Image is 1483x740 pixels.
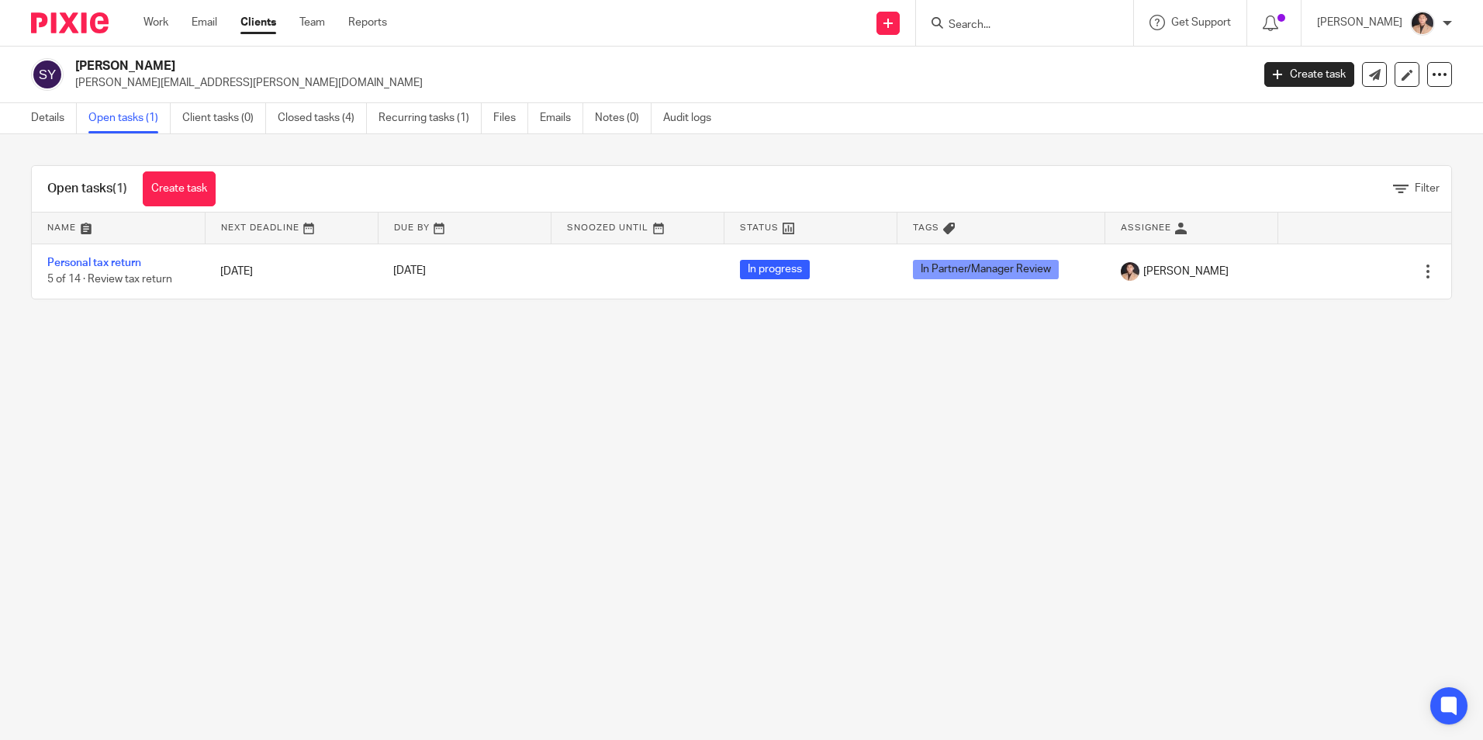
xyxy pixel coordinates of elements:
[192,15,217,30] a: Email
[182,103,266,133] a: Client tasks (0)
[913,260,1059,279] span: In Partner/Manager Review
[47,181,127,197] h1: Open tasks
[205,244,378,299] td: [DATE]
[47,274,172,285] span: 5 of 14 · Review tax return
[31,58,64,91] img: svg%3E
[143,171,216,206] a: Create task
[740,223,779,232] span: Status
[47,258,141,268] a: Personal tax return
[1317,15,1402,30] p: [PERSON_NAME]
[595,103,652,133] a: Notes (0)
[393,266,426,277] span: [DATE]
[31,12,109,33] img: Pixie
[1264,62,1354,87] a: Create task
[1143,264,1229,279] span: [PERSON_NAME]
[75,75,1241,91] p: [PERSON_NAME][EMAIL_ADDRESS][PERSON_NAME][DOMAIN_NAME]
[1121,262,1139,281] img: Nikhil%20(2).jpg
[740,260,810,279] span: In progress
[1171,17,1231,28] span: Get Support
[31,103,77,133] a: Details
[913,223,939,232] span: Tags
[379,103,482,133] a: Recurring tasks (1)
[240,15,276,30] a: Clients
[1410,11,1435,36] img: Nikhil%20(2).jpg
[567,223,648,232] span: Snoozed Until
[493,103,528,133] a: Files
[278,103,367,133] a: Closed tasks (4)
[947,19,1087,33] input: Search
[299,15,325,30] a: Team
[540,103,583,133] a: Emails
[75,58,1008,74] h2: [PERSON_NAME]
[1415,183,1440,194] span: Filter
[143,15,168,30] a: Work
[348,15,387,30] a: Reports
[88,103,171,133] a: Open tasks (1)
[663,103,723,133] a: Audit logs
[112,182,127,195] span: (1)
